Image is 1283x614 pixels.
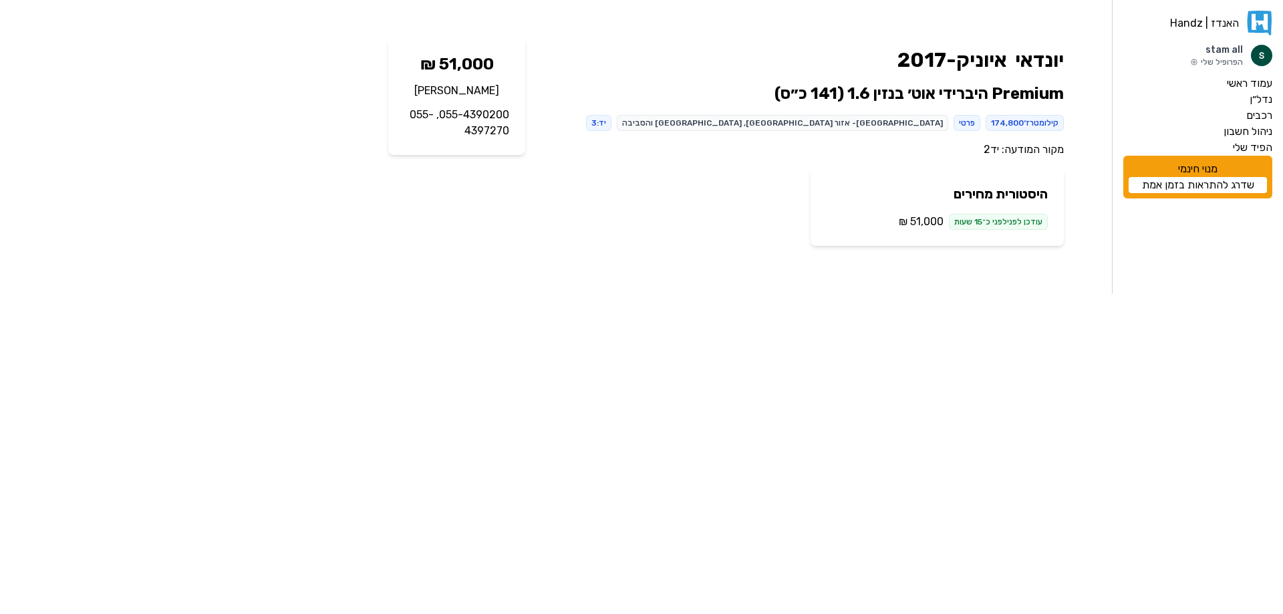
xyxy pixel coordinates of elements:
[1250,92,1272,108] label: נדל״ן
[1224,124,1272,140] label: ניהול חשבון
[1123,124,1272,140] a: ניהול חשבון
[1123,11,1272,35] a: האנדז | Handz
[1190,43,1243,57] p: stam all
[1233,140,1272,156] label: הפיד שלי
[1123,92,1272,108] a: נדל״ן
[1123,140,1272,156] a: הפיד שלי
[586,115,611,131] div: יד: 3
[547,48,1064,72] h1: יונדאי איוניק - 2017
[1123,75,1272,92] a: עמוד ראשי
[404,53,509,75] h2: ‏51,000 ‏₪
[984,143,999,156] a: יד2
[404,83,509,99] p: [PERSON_NAME]
[1123,43,1272,67] a: תמונת פרופילstam allהפרופיל שלי
[1123,156,1272,198] div: מנוי חינמי
[954,115,980,131] div: פרטי
[1129,177,1267,193] a: שדרג להתראות בזמן אמת
[1246,108,1272,124] label: רכבים
[949,214,1048,230] div: עודכן לפני לפני כ־15 שעות
[827,184,1048,203] h2: היסטורית מחירים
[1123,108,1272,124] a: רכבים
[1227,75,1272,92] label: עמוד ראשי
[986,115,1064,131] div: קילומטרז׳ 174,800
[617,115,948,131] div: [GEOGRAPHIC_DATA]- אזור [GEOGRAPHIC_DATA], [GEOGRAPHIC_DATA] והסביבה
[547,142,1064,158] div: מקור המודעה:
[404,107,509,139] p: 055-4390200, 055-4397270
[899,214,944,230] span: ‏51,000 ‏₪
[547,83,1064,104] h2: Premium היברידי אוט׳ בנזין 1.6 (141 כ״ס)
[1251,45,1272,66] img: תמונת פרופיל
[1190,57,1243,67] p: הפרופיל שלי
